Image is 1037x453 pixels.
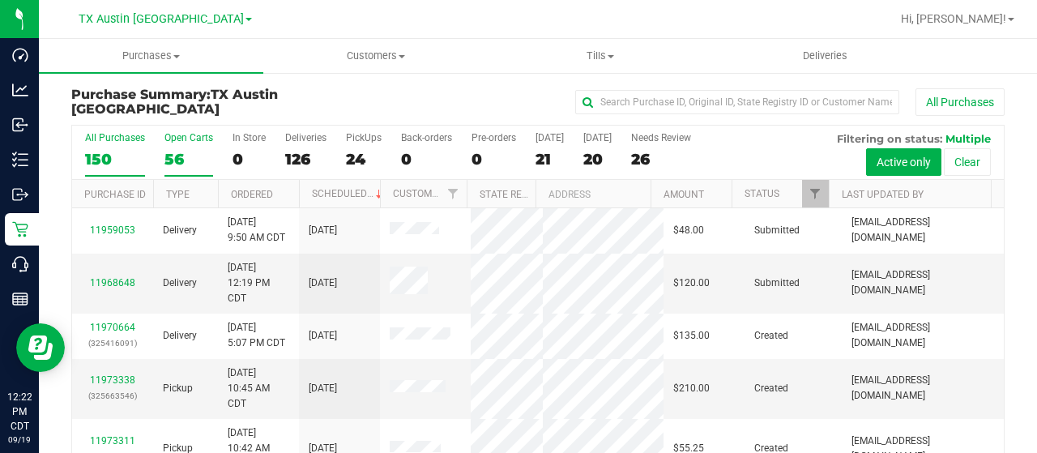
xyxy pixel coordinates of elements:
[82,388,143,404] p: (325663546)
[754,381,788,396] span: Created
[12,256,28,272] inline-svg: Call Center
[309,223,337,238] span: [DATE]
[866,148,941,176] button: Active only
[12,47,28,63] inline-svg: Dashboard
[166,189,190,200] a: Type
[163,223,197,238] span: Delivery
[575,90,899,114] input: Search Purchase ID, Original ID, State Registry ID or Customer Name...
[12,117,28,133] inline-svg: Inbound
[713,39,937,73] a: Deliveries
[851,215,994,246] span: [EMAIL_ADDRESS][DOMAIN_NAME]
[82,335,143,351] p: (325416091)
[228,215,285,246] span: [DATE] 9:50 AM CDT
[90,224,135,236] a: 11959053
[71,87,278,117] span: TX Austin [GEOGRAPHIC_DATA]
[90,435,135,447] a: 11973311
[754,223,800,238] span: Submitted
[12,291,28,307] inline-svg: Reports
[439,180,466,207] a: Filter
[673,223,704,238] span: $48.00
[745,188,779,199] a: Status
[488,39,712,73] a: Tills
[472,132,516,143] div: Pre-orders
[472,150,516,169] div: 0
[851,320,994,351] span: [EMAIL_ADDRESS][DOMAIN_NAME]
[164,150,213,169] div: 56
[489,49,711,63] span: Tills
[583,150,612,169] div: 20
[536,132,564,143] div: [DATE]
[263,39,488,73] a: Customers
[12,82,28,98] inline-svg: Analytics
[851,373,994,404] span: [EMAIL_ADDRESS][DOMAIN_NAME]
[393,188,443,199] a: Customer
[12,221,28,237] inline-svg: Retail
[85,132,145,143] div: All Purchases
[39,49,263,63] span: Purchases
[312,188,386,199] a: Scheduled
[536,150,564,169] div: 21
[346,132,382,143] div: PickUps
[163,381,193,396] span: Pickup
[480,189,565,200] a: State Registry ID
[264,49,487,63] span: Customers
[7,390,32,434] p: 12:22 PM CDT
[346,150,382,169] div: 24
[285,150,326,169] div: 126
[842,189,924,200] a: Last Updated By
[84,189,146,200] a: Purchase ID
[85,150,145,169] div: 150
[631,150,691,169] div: 26
[12,186,28,203] inline-svg: Outbound
[754,328,788,344] span: Created
[16,323,65,372] iframe: Resource center
[233,132,266,143] div: In Store
[228,320,285,351] span: [DATE] 5:07 PM CDT
[39,39,263,73] a: Purchases
[631,132,691,143] div: Needs Review
[309,276,337,291] span: [DATE]
[536,180,651,208] th: Address
[231,189,273,200] a: Ordered
[71,88,382,116] h3: Purchase Summary:
[837,132,942,145] span: Filtering on status:
[664,189,704,200] a: Amount
[673,328,710,344] span: $135.00
[851,267,994,298] span: [EMAIL_ADDRESS][DOMAIN_NAME]
[90,322,135,333] a: 11970664
[90,277,135,288] a: 11968648
[781,49,869,63] span: Deliveries
[754,276,800,291] span: Submitted
[164,132,213,143] div: Open Carts
[228,365,289,412] span: [DATE] 10:45 AM CDT
[901,12,1006,25] span: Hi, [PERSON_NAME]!
[944,148,991,176] button: Clear
[401,132,452,143] div: Back-orders
[233,150,266,169] div: 0
[673,276,710,291] span: $120.00
[163,276,197,291] span: Delivery
[802,180,829,207] a: Filter
[163,328,197,344] span: Delivery
[285,132,326,143] div: Deliveries
[945,132,991,145] span: Multiple
[7,434,32,446] p: 09/19
[401,150,452,169] div: 0
[90,374,135,386] a: 11973338
[12,152,28,168] inline-svg: Inventory
[309,381,337,396] span: [DATE]
[79,12,244,26] span: TX Austin [GEOGRAPHIC_DATA]
[309,328,337,344] span: [DATE]
[583,132,612,143] div: [DATE]
[915,88,1005,116] button: All Purchases
[673,381,710,396] span: $210.00
[228,260,289,307] span: [DATE] 12:19 PM CDT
